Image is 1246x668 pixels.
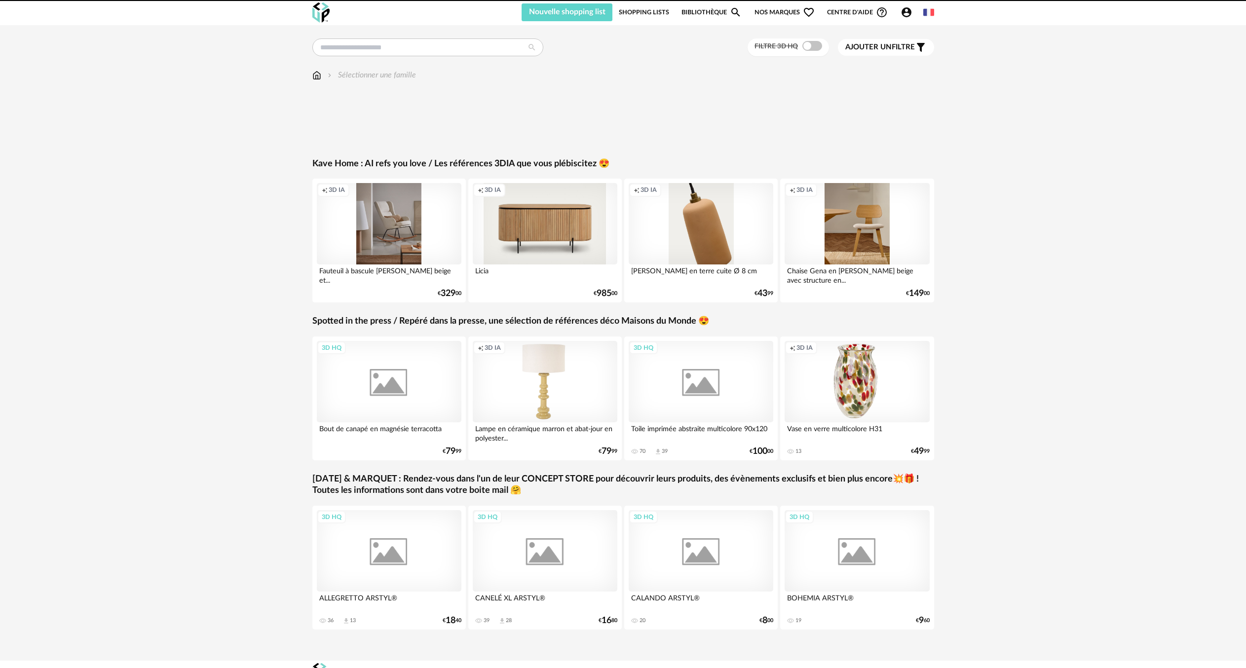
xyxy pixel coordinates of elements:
[485,186,501,194] span: 3D IA
[473,592,618,611] div: CANELÉ XL ARSTYL®
[640,617,645,624] div: 20
[750,448,773,455] div: € 00
[785,422,930,442] div: Vase en verre multicolore H31
[640,448,645,455] div: 70
[438,290,461,297] div: € 00
[468,336,622,460] a: Creation icon 3D IA Lampe en céramique marron et abat-jour en polyester... €7999
[478,344,484,352] span: Creation icon
[634,186,640,194] span: Creation icon
[317,341,346,354] div: 3D HQ
[443,448,461,455] div: € 99
[342,617,350,625] span: Download icon
[916,617,930,624] div: € 60
[312,506,466,630] a: 3D HQ ALLEGRETTO ARSTYL® 36 Download icon 13 €1840
[599,448,617,455] div: € 99
[629,422,774,442] div: Toile imprimée abstraite multicolore 90x120
[312,2,330,23] img: OXP
[845,42,915,52] span: filtre
[730,6,742,18] span: Magnify icon
[755,43,798,50] span: Filtre 3D HQ
[681,3,742,21] a: BibliothèqueMagnify icon
[785,511,814,523] div: 3D HQ
[317,422,462,442] div: Bout de canapé en magnésie terracotta
[619,3,669,21] a: Shopping Lists
[919,617,924,624] span: 9
[443,617,461,624] div: € 40
[599,617,617,624] div: € 80
[473,264,618,284] div: Licia
[901,6,917,18] span: Account Circle icon
[624,336,778,460] a: 3D HQ Toile imprimée abstraite multicolore 90x120 70 Download icon 39 €10000
[350,617,356,624] div: 13
[838,39,934,56] button: Ajouter unfiltre Filter icon
[322,186,328,194] span: Creation icon
[312,70,321,81] img: svg+xml;base64,PHN2ZyB3aWR0aD0iMTYiIGhlaWdodD0iMTciIHZpZXdCb3g9IjAgMCAxNiAxNyIgZmlsbD0ibm9uZSIgeG...
[796,344,813,352] span: 3D IA
[326,70,334,81] img: svg+xml;base64,PHN2ZyB3aWR0aD0iMTYiIGhlaWdodD0iMTYiIHZpZXdCb3g9IjAgMCAxNiAxNiIgZmlsbD0ibm9uZSIgeG...
[629,592,774,611] div: CALANDO ARSTYL®
[446,617,455,624] span: 18
[911,448,930,455] div: € 99
[312,316,709,327] a: Spotted in the press / Repéré dans la presse, une sélection de références déco Maisons du Monde 😍
[468,506,622,630] a: 3D HQ CANELÉ XL ARSTYL® 39 Download icon 28 €1680
[915,41,927,53] span: Filter icon
[755,3,815,21] span: Nos marques
[906,290,930,297] div: € 00
[329,186,345,194] span: 3D IA
[629,264,774,284] div: [PERSON_NAME] en terre cuite Ø 8 cm
[914,448,924,455] span: 49
[629,511,658,523] div: 3D HQ
[876,6,888,18] span: Help Circle Outline icon
[624,179,778,302] a: Creation icon 3D IA [PERSON_NAME] en terre cuite Ø 8 cm €4399
[317,592,462,611] div: ALLEGRETTO ARSTYL®
[312,336,466,460] a: 3D HQ Bout de canapé en magnésie terracotta €7999
[629,341,658,354] div: 3D HQ
[594,290,617,297] div: € 00
[780,336,934,460] a: Creation icon 3D IA Vase en verre multicolore H31 13 €4999
[803,6,815,18] span: Heart Outline icon
[473,422,618,442] div: Lampe en céramique marron et abat-jour en polyester...
[312,179,466,302] a: Creation icon 3D IA Fauteuil à bascule [PERSON_NAME] beige et... €32900
[498,617,506,625] span: Download icon
[790,186,795,194] span: Creation icon
[473,511,502,523] div: 3D HQ
[757,290,767,297] span: 43
[317,511,346,523] div: 3D HQ
[597,290,611,297] span: 985
[312,474,934,497] a: [DATE] & MARQUET : Rendez-vous dans l'un de leur CONCEPT STORE pour découvrir leurs produits, des...
[602,617,611,624] span: 16
[780,179,934,302] a: Creation icon 3D IA Chaise Gena en [PERSON_NAME] beige avec structure en... €14900
[602,448,611,455] span: 79
[478,186,484,194] span: Creation icon
[641,186,657,194] span: 3D IA
[780,506,934,630] a: 3D HQ BOHEMIA ARSTYL® 19 €960
[484,617,490,624] div: 39
[312,158,609,170] a: Kave Home : AI refs you love / Les références 3DIA que vous plébiscitez 😍
[923,7,934,18] img: fr
[755,290,773,297] div: € 99
[317,264,462,284] div: Fauteuil à bascule [PERSON_NAME] beige et...
[485,344,501,352] span: 3D IA
[654,448,662,455] span: Download icon
[901,6,912,18] span: Account Circle icon
[662,448,668,455] div: 39
[522,3,613,21] button: Nouvelle shopping list
[506,617,512,624] div: 28
[759,617,773,624] div: € 00
[624,506,778,630] a: 3D HQ CALANDO ARSTYL® 20 €800
[762,617,767,624] span: 8
[446,448,455,455] span: 79
[785,264,930,284] div: Chaise Gena en [PERSON_NAME] beige avec structure en...
[785,592,930,611] div: BOHEMIA ARSTYL®
[328,617,334,624] div: 36
[827,6,888,18] span: Centre d'aideHelp Circle Outline icon
[790,344,795,352] span: Creation icon
[468,179,622,302] a: Creation icon 3D IA Licia €98500
[753,448,767,455] span: 100
[909,290,924,297] span: 149
[795,448,801,455] div: 13
[796,186,813,194] span: 3D IA
[845,43,892,51] span: Ajouter un
[795,617,801,624] div: 19
[529,8,605,16] span: Nouvelle shopping list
